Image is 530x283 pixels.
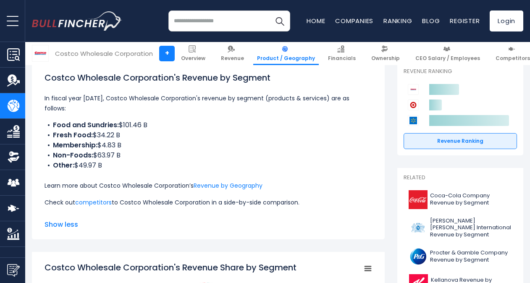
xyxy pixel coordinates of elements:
[53,140,97,150] b: Membership:
[55,49,153,58] div: Costco Wholesale Corporation
[253,42,319,65] a: Product / Geography
[409,218,428,237] img: PM logo
[383,16,412,25] a: Ranking
[415,55,480,62] span: CEO Salary / Employees
[450,16,480,25] a: Register
[409,247,428,266] img: PG logo
[45,160,372,170] li: $49.97 B
[177,42,209,65] a: Overview
[53,120,119,130] b: Food and Sundries:
[32,45,48,61] img: COST logo
[217,42,248,65] a: Revenue
[367,42,404,65] a: Ownership
[45,93,372,113] p: In fiscal year [DATE], Costco Wholesale Corporation's revenue by segment (products & services) ar...
[45,262,296,273] tspan: Costco Wholesale Corporation's Revenue Share by Segment
[221,55,244,62] span: Revenue
[45,140,372,150] li: $4.83 B
[53,130,93,140] b: Fresh Food:
[404,174,517,181] p: Related
[159,46,175,61] a: +
[53,150,93,160] b: Non-Foods:
[404,215,517,241] a: [PERSON_NAME] [PERSON_NAME] International Revenue by Segment
[430,249,512,264] span: Procter & Gamble Company Revenue by Segment
[53,160,74,170] b: Other:
[409,190,428,209] img: KO logo
[430,192,512,207] span: Coca-Cola Company Revenue by Segment
[45,197,372,207] p: Check out to Costco Wholesale Corporation in a side-by-side comparison.
[32,11,122,31] a: Go to homepage
[404,68,517,75] p: Revenue Ranking
[45,150,372,160] li: $63.97 B
[335,16,373,25] a: Companies
[181,55,205,62] span: Overview
[490,10,523,31] a: Login
[408,84,419,95] img: Costco Wholesale Corporation competitors logo
[430,217,512,239] span: [PERSON_NAME] [PERSON_NAME] International Revenue by Segment
[496,55,530,62] span: Competitors
[408,100,419,110] img: Target Corporation competitors logo
[45,220,372,230] span: Show less
[371,55,400,62] span: Ownership
[75,198,112,207] a: competitors
[404,245,517,268] a: Procter & Gamble Company Revenue by Segment
[194,181,262,190] a: Revenue by Geography
[45,71,372,84] h1: Costco Wholesale Corporation's Revenue by Segment
[45,120,372,130] li: $101.46 B
[412,42,484,65] a: CEO Salary / Employees
[404,188,517,211] a: Coca-Cola Company Revenue by Segment
[7,151,20,163] img: Ownership
[422,16,440,25] a: Blog
[404,133,517,149] a: Revenue Ranking
[45,130,372,140] li: $34.22 B
[307,16,325,25] a: Home
[45,181,372,191] p: Learn more about Costco Wholesale Corporation’s
[408,115,419,126] img: Walmart competitors logo
[328,55,356,62] span: Financials
[257,55,315,62] span: Product / Geography
[324,42,359,65] a: Financials
[32,11,122,31] img: bullfincher logo
[269,10,290,31] button: Search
